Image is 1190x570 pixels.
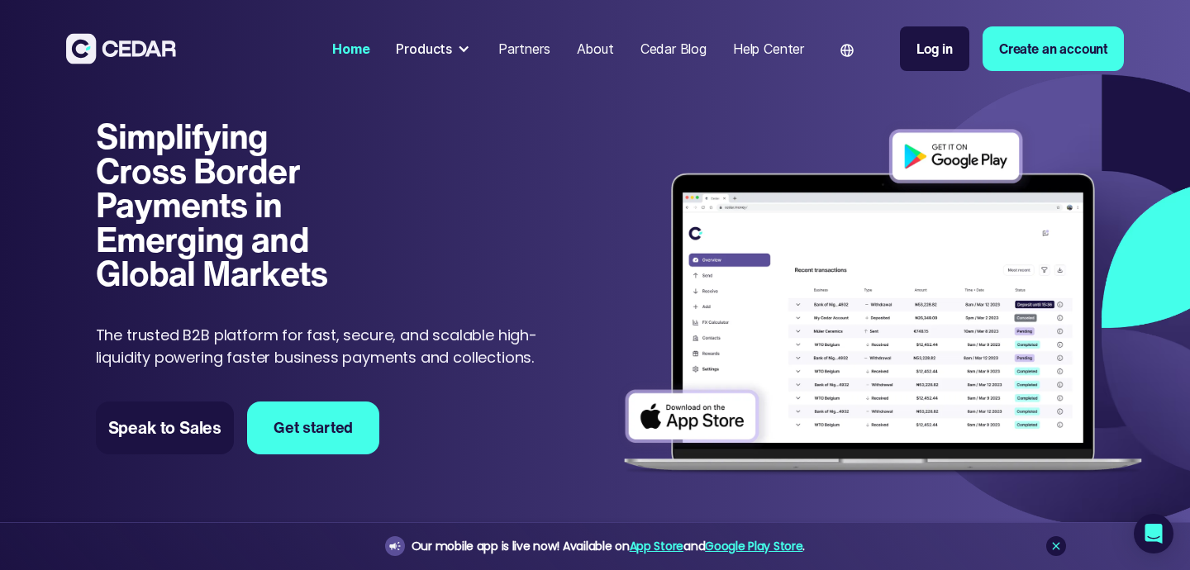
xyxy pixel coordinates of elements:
[640,39,707,59] div: Cedar Blog
[96,324,546,368] p: The trusted B2B platform for fast, secure, and scalable high-liquidity powering faster business p...
[1134,514,1173,553] div: Open Intercom Messenger
[634,31,713,67] a: Cedar Blog
[577,39,614,59] div: About
[492,31,557,67] a: Partners
[916,39,953,59] div: Log in
[498,39,550,59] div: Partners
[326,31,376,67] a: Home
[389,32,478,65] div: Products
[247,401,379,454] a: Get started
[726,31,811,67] a: Help Center
[900,26,969,71] a: Log in
[612,119,1154,487] img: Dashboard of transactions
[983,26,1124,71] a: Create an account
[840,44,854,57] img: world icon
[733,39,804,59] div: Help Center
[96,401,235,454] a: Speak to Sales
[570,31,621,67] a: About
[396,39,452,59] div: Products
[332,39,369,59] div: Home
[96,119,366,291] h1: Simplifying Cross Border Payments in Emerging and Global Markets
